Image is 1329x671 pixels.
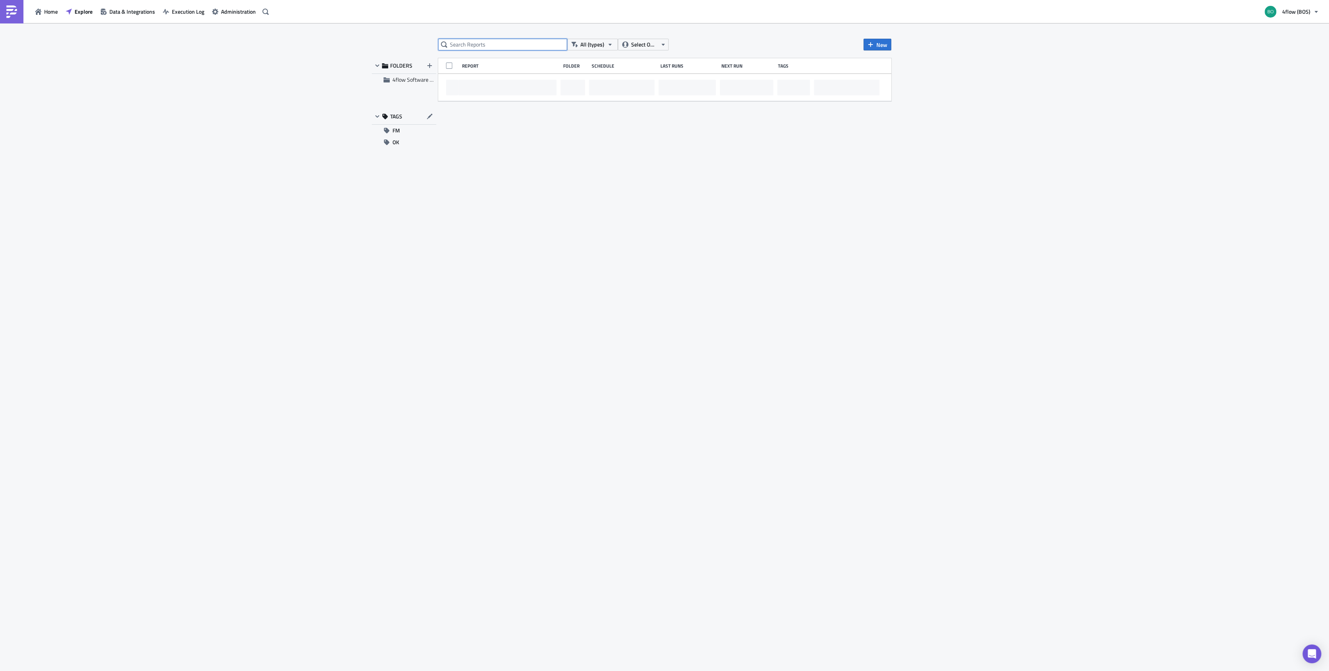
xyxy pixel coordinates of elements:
[5,5,18,18] img: PushMetrics
[438,39,567,50] input: Search Reports
[390,113,402,120] span: TAGS
[1282,7,1310,16] span: 4flow (BOS)
[390,62,412,69] span: FOLDERS
[462,63,560,69] div: Report
[392,75,441,84] span: 4flow Software KAM
[75,7,93,16] span: Explore
[721,63,774,69] div: Next Run
[567,39,618,50] button: All (types)
[660,63,717,69] div: Last Runs
[1264,5,1277,18] img: Avatar
[208,5,260,18] button: Administration
[109,7,155,16] span: Data & Integrations
[159,5,208,18] button: Execution Log
[580,40,604,49] span: All (types)
[172,7,204,16] span: Execution Log
[96,5,159,18] button: Data & Integrations
[592,63,656,69] div: Schedule
[876,41,887,49] span: New
[372,125,436,136] button: FM
[372,136,436,148] button: OK
[1260,3,1323,20] button: 4flow (BOS)
[778,63,810,69] div: Tags
[563,63,587,69] div: Folder
[221,7,256,16] span: Administration
[44,7,58,16] span: Home
[618,39,669,50] button: Select Owner
[1302,644,1321,663] div: Open Intercom Messenger
[392,125,400,136] span: FM
[31,5,62,18] button: Home
[392,136,399,148] span: OK
[62,5,96,18] button: Explore
[631,40,657,49] span: Select Owner
[863,39,891,50] button: New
